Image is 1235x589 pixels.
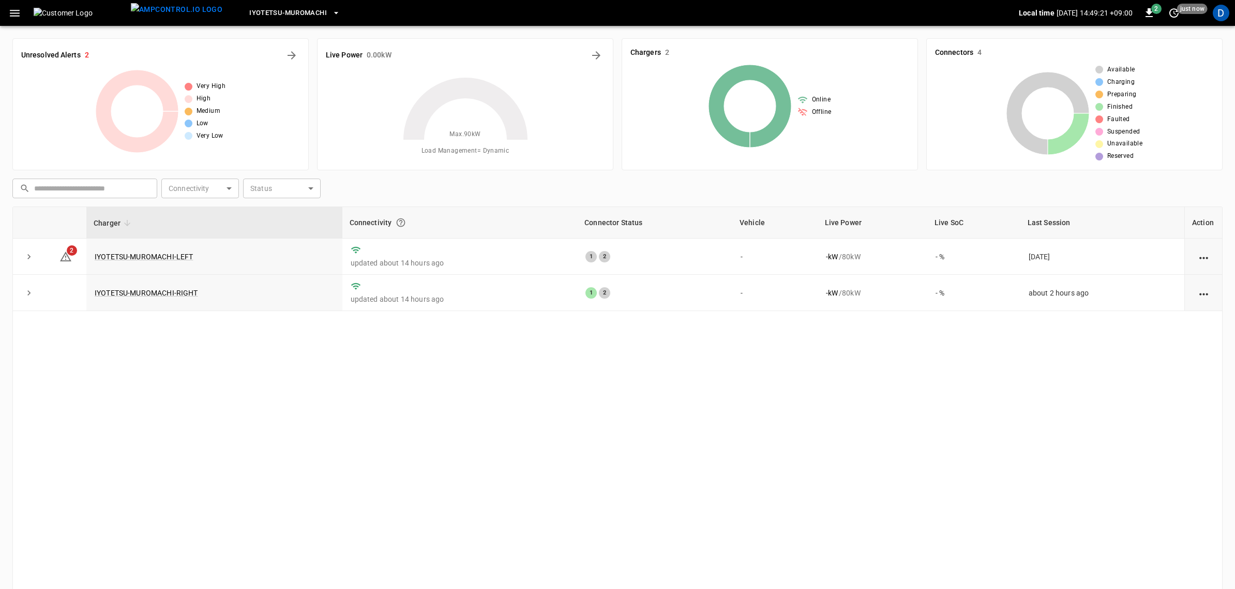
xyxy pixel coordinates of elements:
[283,47,300,64] button: All Alerts
[585,251,597,262] div: 1
[197,119,208,129] span: Low
[1107,127,1140,137] span: Suspended
[197,81,226,92] span: Very High
[249,7,327,19] span: Iyotetsu-Muromachi
[21,249,37,264] button: expand row
[94,217,134,229] span: Charger
[1107,114,1130,125] span: Faulted
[826,252,919,262] div: / 80 kW
[1107,90,1137,100] span: Preparing
[977,47,982,58] h6: 4
[1057,8,1133,18] p: [DATE] 14:49:21 +09:00
[630,47,661,58] h6: Chargers
[197,131,223,141] span: Very Low
[367,50,391,61] h6: 0.00 kW
[197,106,220,116] span: Medium
[812,95,831,105] span: Online
[577,207,732,239] th: Connector Status
[732,207,818,239] th: Vehicle
[1107,65,1135,75] span: Available
[391,213,410,232] button: Connection between the charger and our software.
[818,207,927,239] th: Live Power
[95,253,193,261] a: IYOTETSU-MUROMACHI-LEFT
[826,288,919,298] div: / 80 kW
[588,47,605,64] button: Energy Overview
[449,129,480,140] span: Max. 90 kW
[245,3,344,23] button: Iyotetsu-Muromachi
[1107,151,1134,161] span: Reserved
[1213,5,1229,21] div: profile-icon
[1197,288,1210,298] div: action cell options
[732,239,818,275] td: -
[826,288,838,298] p: - kW
[1177,4,1208,14] span: just now
[1151,4,1162,14] span: 2
[351,294,569,304] p: updated about 14 hours ago
[21,50,81,61] h6: Unresolved Alerts
[665,47,669,58] h6: 2
[1184,207,1222,239] th: Action
[131,3,222,16] img: ampcontrol.io logo
[1107,102,1133,112] span: Finished
[1020,275,1184,311] td: about 2 hours ago
[95,289,198,297] a: IYOTETSU-MUROMACHI-RIGHT
[599,287,610,299] div: 2
[585,287,597,299] div: 1
[1197,252,1210,262] div: action cell options
[351,258,569,268] p: updated about 14 hours ago
[927,275,1020,311] td: - %
[732,275,818,311] td: -
[34,8,127,18] img: Customer Logo
[85,50,89,61] h6: 2
[1020,207,1184,239] th: Last Session
[350,213,570,232] div: Connectivity
[935,47,973,58] h6: Connectors
[927,239,1020,275] td: - %
[59,252,72,260] a: 2
[927,207,1020,239] th: Live SoC
[1166,5,1182,21] button: set refresh interval
[1107,77,1135,87] span: Charging
[1020,239,1184,275] td: [DATE]
[1107,139,1142,149] span: Unavailable
[326,50,363,61] h6: Live Power
[67,245,77,256] span: 2
[826,252,838,262] p: - kW
[599,251,610,262] div: 2
[1019,8,1055,18] p: Local time
[197,94,211,104] span: High
[421,146,509,156] span: Load Management = Dynamic
[812,107,832,117] span: Offline
[21,285,37,301] button: expand row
